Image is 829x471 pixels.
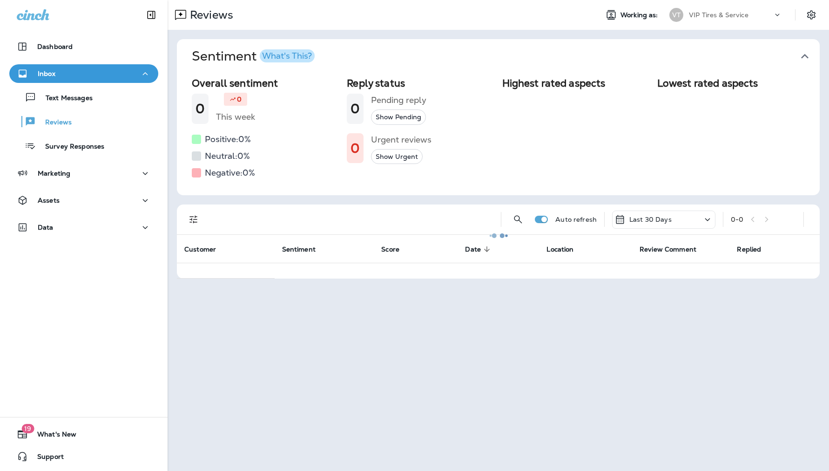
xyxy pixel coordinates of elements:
[36,94,93,103] p: Text Messages
[9,447,158,466] button: Support
[9,88,158,107] button: Text Messages
[9,191,158,210] button: Assets
[28,430,76,442] span: What's New
[38,224,54,231] p: Data
[38,197,60,204] p: Assets
[9,218,158,237] button: Data
[38,70,55,77] p: Inbox
[9,136,158,156] button: Survey Responses
[9,164,158,183] button: Marketing
[21,424,34,433] span: 19
[9,425,158,444] button: 19What's New
[28,453,64,464] span: Support
[138,6,164,24] button: Collapse Sidebar
[9,64,158,83] button: Inbox
[38,170,70,177] p: Marketing
[9,112,158,131] button: Reviews
[36,143,104,151] p: Survey Responses
[9,37,158,56] button: Dashboard
[36,118,72,127] p: Reviews
[37,43,73,50] p: Dashboard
